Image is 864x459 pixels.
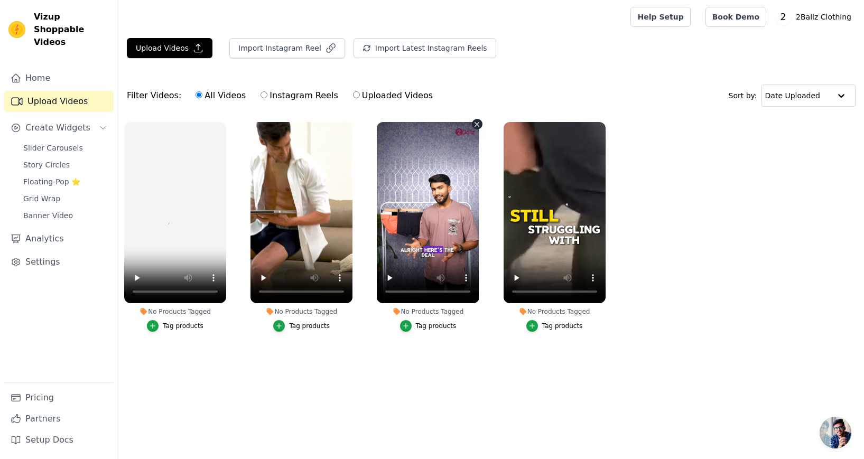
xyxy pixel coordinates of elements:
button: Create Widgets [4,117,114,138]
span: Story Circles [23,160,70,170]
div: No Products Tagged [250,307,352,316]
button: Import Instagram Reel [229,38,345,58]
a: Pricing [4,387,114,408]
p: 2Ballz Clothing [792,7,856,26]
a: Partners [4,408,114,429]
button: 2 2Ballz Clothing [775,7,856,26]
a: Banner Video [17,208,114,223]
a: Floating-Pop ⭐ [17,174,114,189]
a: Open chat [820,417,851,448]
button: Tag products [526,320,583,332]
div: No Products Tagged [124,307,226,316]
input: Instagram Reels [261,91,267,98]
div: Tag products [163,322,203,330]
a: Help Setup [630,7,690,27]
a: Setup Docs [4,429,114,451]
a: Upload Videos [4,91,114,112]
input: Uploaded Videos [353,91,360,98]
div: No Products Tagged [504,307,606,316]
span: Banner Video [23,210,73,221]
button: Tag products [400,320,457,332]
div: Filter Videos: [127,83,439,108]
div: Tag products [542,322,583,330]
div: Tag products [416,322,457,330]
span: Slider Carousels [23,143,83,153]
button: Tag products [273,320,330,332]
a: Analytics [4,228,114,249]
label: Uploaded Videos [352,89,433,102]
label: Instagram Reels [260,89,338,102]
a: Slider Carousels [17,140,114,155]
button: Upload Videos [127,38,212,58]
span: Vizup Shoppable Videos [34,11,109,49]
img: Vizup [8,21,25,38]
div: No Products Tagged [377,307,479,316]
span: Grid Wrap [23,193,60,204]
a: Grid Wrap [17,191,114,206]
label: All Videos [195,89,246,102]
button: Import Latest Instagram Reels [354,38,496,58]
input: All Videos [196,91,202,98]
text: 2 [781,12,786,22]
button: Video Delete [472,119,482,129]
a: Settings [4,251,114,273]
div: Sort by: [729,85,856,107]
a: Home [4,68,114,89]
span: Create Widgets [25,121,90,134]
a: Story Circles [17,157,114,172]
a: Book Demo [705,7,766,27]
div: Tag products [289,322,330,330]
span: Floating-Pop ⭐ [23,176,80,187]
button: Tag products [147,320,203,332]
